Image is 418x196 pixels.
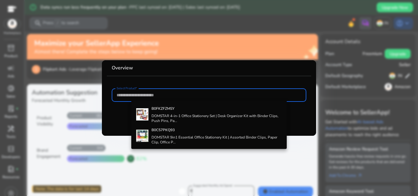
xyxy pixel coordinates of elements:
h4: DOMSTAR 4-in-1 Office Stationery Set | Desk Organizer Kit with Binder Clips, Push Pins, Pa... [151,113,282,123]
b: Overview [112,65,133,71]
b: B0FKZFZMSY [151,106,174,111]
mat-label: Select Product* [117,86,137,91]
img: 51qYiVqBz7L._SS100_.jpg [136,108,148,120]
b: B0C57PKQ93 [151,128,175,132]
h4: DOMSTAR 9in1 Essential Office Stationery Kit | Assorted Binder Clips, Paper Clip, Office P... [151,135,282,145]
img: 51s6qm5UsEL._SS100_.jpg [136,130,148,142]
